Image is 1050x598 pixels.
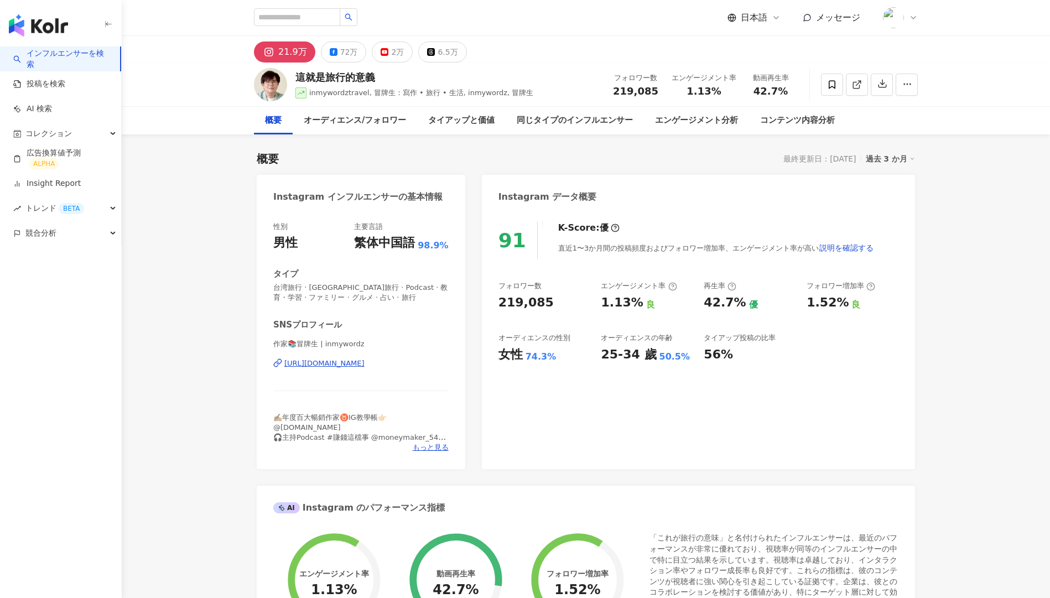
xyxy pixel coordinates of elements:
div: 主要言語 [354,222,383,232]
div: 優 [749,299,758,311]
div: Instagram のパフォーマンス指標 [273,502,445,514]
span: ✍🏼年度百大暢銷作家♉️IG教學帳👉🏻 @[DOMAIN_NAME] 🎧主持Podcast #賺錢這檔事 @moneymaker_543 🙋🏻‍♂️1v1社群諮詢 / 演講 / 團購 / 各式合... [273,413,446,462]
div: 56% [704,346,733,363]
div: 42.7% [704,294,746,311]
div: 性別 [273,222,288,232]
a: 投稿を検索 [13,79,65,90]
img: logo [9,14,68,37]
a: [URL][DOMAIN_NAME] [273,358,449,368]
div: 1.13% [601,294,643,311]
div: 50.5% [659,351,690,363]
div: 概要 [265,114,282,127]
div: フォロワー数 [498,281,542,291]
div: 這就是旅行的意義 [295,70,533,84]
div: 再生率 [704,281,736,291]
span: 競合分析 [25,221,56,246]
span: メッセージ [816,12,860,23]
div: タイアップ投稿の比率 [704,333,776,343]
div: 女性 [498,346,523,363]
div: 1.52% [554,583,600,598]
span: 98.9% [418,240,449,252]
div: エンゲージメント率 [672,72,736,84]
div: 最終更新日：[DATE] [783,154,856,163]
div: 219,085 [498,294,554,311]
div: 繁体中国語 [354,235,415,252]
span: コレクション [25,121,72,146]
img: flag-Japan-800x800.png [883,7,904,28]
div: [URL][DOMAIN_NAME] [284,358,365,368]
div: 直近1〜3か月間の投稿頻度およびフォロワー増加率、エンゲージメント率が高い [558,237,875,259]
div: 6.5万 [438,44,458,60]
div: 42.7% [433,583,479,598]
div: BETA [59,203,84,214]
div: 概要 [257,151,279,167]
div: 1.13% [311,583,357,598]
button: 説明を確認する [819,237,874,259]
img: KOL Avatar [254,68,287,101]
div: K-Score : [558,222,620,234]
span: inmywordztravel, 冒牌生：寫作 • 旅行 • 生活, inmywordz, 冒牌生 [309,89,533,97]
div: フォロワー数 [613,72,658,84]
span: rise [13,205,21,212]
div: 良 [851,299,860,311]
div: AI [273,502,300,513]
span: 台湾旅行 · [GEOGRAPHIC_DATA]旅行 · Podcast · 教育・学習 · ファミリー · グルメ · 占い · 旅行 [273,283,449,303]
div: エンゲージメント率 [299,569,369,578]
button: 6.5万 [418,41,466,63]
span: 1.13% [687,86,721,97]
div: 動画再生率 [750,72,792,84]
div: 74.3% [526,351,557,363]
span: 219,085 [613,85,658,97]
span: もっと見る [413,443,449,453]
div: エンゲージメント分析 [655,114,738,127]
span: 日本語 [741,12,767,24]
div: 72万 [340,44,358,60]
div: 動画再生率 [436,569,475,578]
div: オーディエンスの性別 [498,333,570,343]
div: タイアップと価値 [428,114,495,127]
div: フォロワー増加率 [547,569,609,578]
button: 72万 [321,41,367,63]
button: 21.9万 [254,41,315,63]
div: Instagram データ概要 [498,191,597,203]
span: search [345,13,352,21]
div: エンゲージメント率 [601,281,677,291]
span: 説明を確認する [819,243,874,252]
div: フォロワー増加率 [807,281,875,291]
div: オーディエンスの年齢 [601,333,673,343]
div: 同じタイプのインフルエンサー [517,114,633,127]
div: コンテンツ内容分析 [760,114,835,127]
div: SNSプロフィール [273,319,342,331]
div: 良 [646,299,655,311]
div: タイプ [273,268,298,280]
div: 優 [600,222,609,234]
div: オーディエンス/フォロワー [304,114,406,127]
div: 男性 [273,235,298,252]
div: 91 [498,229,526,252]
div: 21.9万 [278,44,307,60]
a: Insight Report [13,178,81,189]
div: Instagram インフルエンサーの基本情報 [273,191,443,203]
div: 2万 [391,44,404,60]
div: 1.52% [807,294,849,311]
a: 広告換算値予測ALPHA [13,148,112,170]
div: 25-34 歲 [601,346,656,363]
div: 過去 3 か月 [866,152,916,166]
a: AI 検索 [13,103,52,115]
button: 2万 [372,41,413,63]
span: 作家📚冒牌生 | inmywordz [273,339,449,349]
span: 42.7% [753,86,788,97]
span: トレンド [25,196,84,221]
a: searchインフルエンサーを検索 [13,48,111,70]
